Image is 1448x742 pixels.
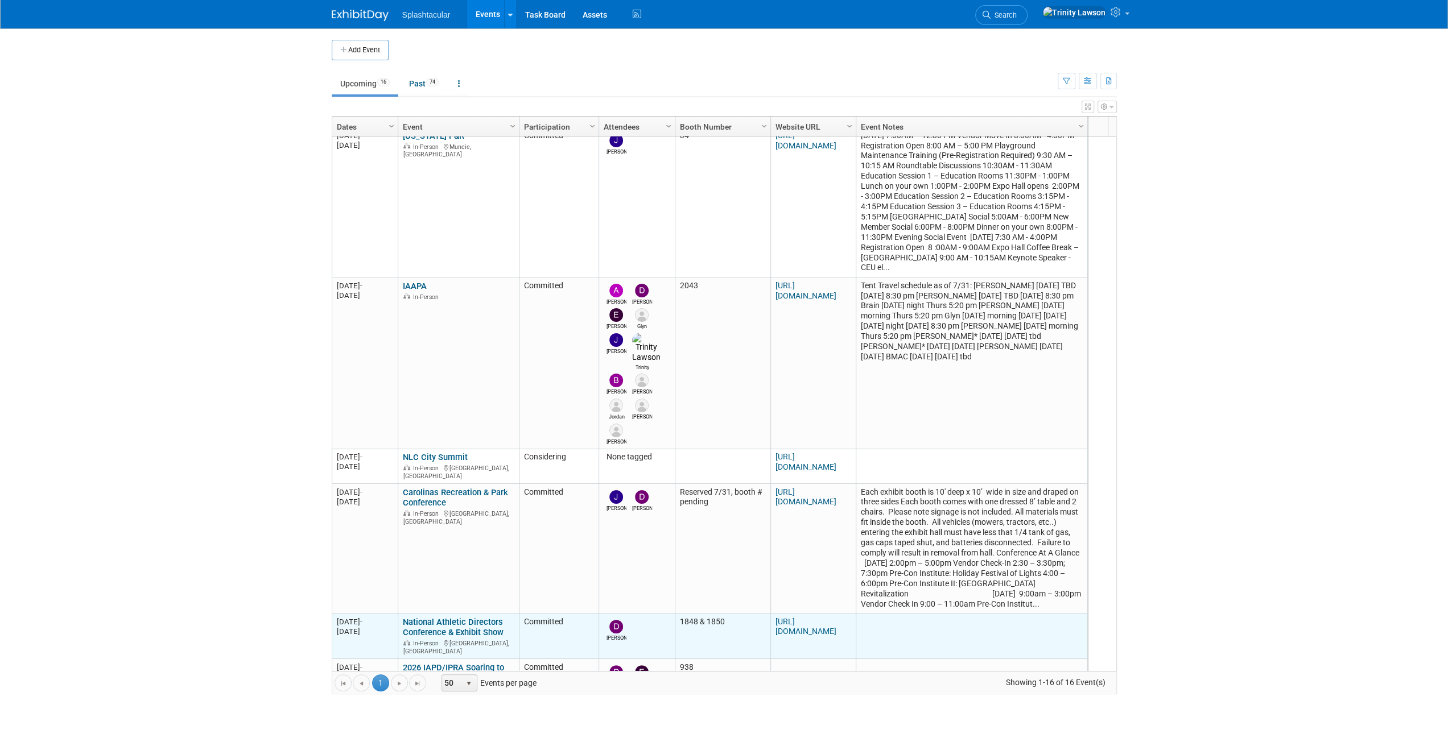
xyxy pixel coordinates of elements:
a: 2026 IAPD/IPRA Soaring to [GEOGRAPHIC_DATA] [403,662,504,683]
div: [DATE] [337,462,393,471]
div: [GEOGRAPHIC_DATA], [GEOGRAPHIC_DATA] [403,508,514,525]
span: Column Settings [845,122,854,131]
span: - [360,131,362,140]
span: Go to the previous page [357,679,366,688]
img: Drew Ford [635,284,649,297]
a: Column Settings [385,117,398,134]
a: [URL][DOMAIN_NAME] [775,131,836,150]
td: 1848 & 1850 [675,614,770,659]
a: Search [975,5,1028,25]
img: Brian McMican [635,374,649,387]
img: Jordan Reinhardt [609,399,623,412]
a: [US_STATE] P&R [403,131,464,141]
a: Upcoming16 [332,73,398,94]
a: Attendees [604,117,667,136]
span: Column Settings [508,122,517,131]
a: Event Notes [861,117,1080,136]
div: [GEOGRAPHIC_DATA], [GEOGRAPHIC_DATA] [403,638,514,655]
td: Reserved 7/31, booth # pending [675,484,770,614]
a: Column Settings [843,117,856,134]
span: - [360,488,362,496]
div: [DATE] [337,291,393,300]
span: Go to the last page [413,679,422,688]
div: Jimmy Nigh [607,147,626,156]
span: 74 [426,78,439,86]
span: Column Settings [588,122,597,131]
img: In-Person Event [403,293,410,299]
div: Alex Weidman [607,297,626,306]
span: In-Person [413,293,442,301]
span: Search [991,11,1017,19]
div: Glyn Jones [632,322,652,330]
td: Committed [519,127,599,277]
img: Alex Weidman [609,284,623,297]
a: Go to the next page [391,674,408,691]
span: select [464,679,473,688]
span: - [360,453,362,461]
img: Glyn Jones [635,308,649,322]
div: Brian McMican [632,387,652,396]
td: 2043 [675,277,770,449]
a: Column Settings [506,117,519,134]
span: In-Person [413,143,442,151]
img: Jimmy Nigh [609,490,623,504]
a: Go to the last page [409,674,426,691]
td: 34 [675,127,770,277]
td: Committed [519,614,599,659]
img: In-Person Event [403,510,410,516]
a: Column Settings [758,117,770,134]
a: Column Settings [586,117,599,134]
a: [URL][DOMAIN_NAME] [775,452,836,471]
td: Each exhibit booth is 10' deep x 10’ wide in size and draped on three sides Each booth comes with... [856,484,1087,614]
div: Drew Ford [632,297,652,306]
span: 50 [442,675,461,691]
div: [DATE] [337,281,393,291]
img: ExhibitDay [332,10,389,21]
span: Column Settings [760,122,769,131]
div: Jordan Reinhardt [607,412,626,421]
a: Column Settings [662,117,675,134]
span: 16 [377,78,390,86]
img: Trinity Lawson [1042,6,1106,19]
td: [DATE] 7:00AM – 12:30 PM Vendor Move In 8:00AM - 4:00PM Registration Open 8:00 AM – 5:00 PM Playg... [856,127,1087,277]
td: Committed [519,484,599,614]
a: Go to the previous page [353,674,370,691]
div: [DATE] [337,497,393,507]
span: Splashtacular [402,10,451,19]
img: Drew Ford [635,490,649,504]
span: Go to the next page [395,679,404,688]
a: National Athletic Directors Conference & Exhibit Show [403,617,504,638]
td: 938 [675,659,770,697]
span: In-Person [413,465,442,472]
a: Participation [524,117,591,136]
div: [DATE] [337,627,393,636]
img: Trinity Lawson [632,333,661,363]
div: Muncie, [GEOGRAPHIC_DATA] [403,142,514,159]
img: Drew Ford [609,665,623,679]
td: Committed [519,659,599,697]
img: Enrico Rossi [609,308,623,322]
td: Tent Travel schedule as of 7/31: [PERSON_NAME] [DATE] TBD [DATE] 8:30 pm [PERSON_NAME] [DATE] TBD... [856,277,1087,449]
span: In-Person [413,640,442,647]
img: Drew Ford [609,620,623,633]
span: Column Settings [664,122,673,131]
img: Luke Stowell [609,424,623,437]
a: Website URL [775,117,848,136]
img: Jimmy Nigh [609,134,623,147]
a: Past74 [401,73,447,94]
div: None tagged [604,452,670,462]
a: Booth Number [680,117,763,136]
span: In-Person [413,510,442,517]
span: Events per page [427,674,548,691]
span: - [360,281,362,290]
a: Event [403,117,511,136]
div: [DATE] [337,452,393,462]
a: Column Settings [1075,117,1087,134]
div: [DATE] [337,140,393,150]
img: Brian Faulkner [609,374,623,387]
div: Enrico Rossi [607,322,626,330]
div: Jimmy Nigh [607,504,626,512]
span: Column Settings [1076,122,1086,131]
div: Jimmy Nigh [607,347,626,355]
span: - [360,663,362,671]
